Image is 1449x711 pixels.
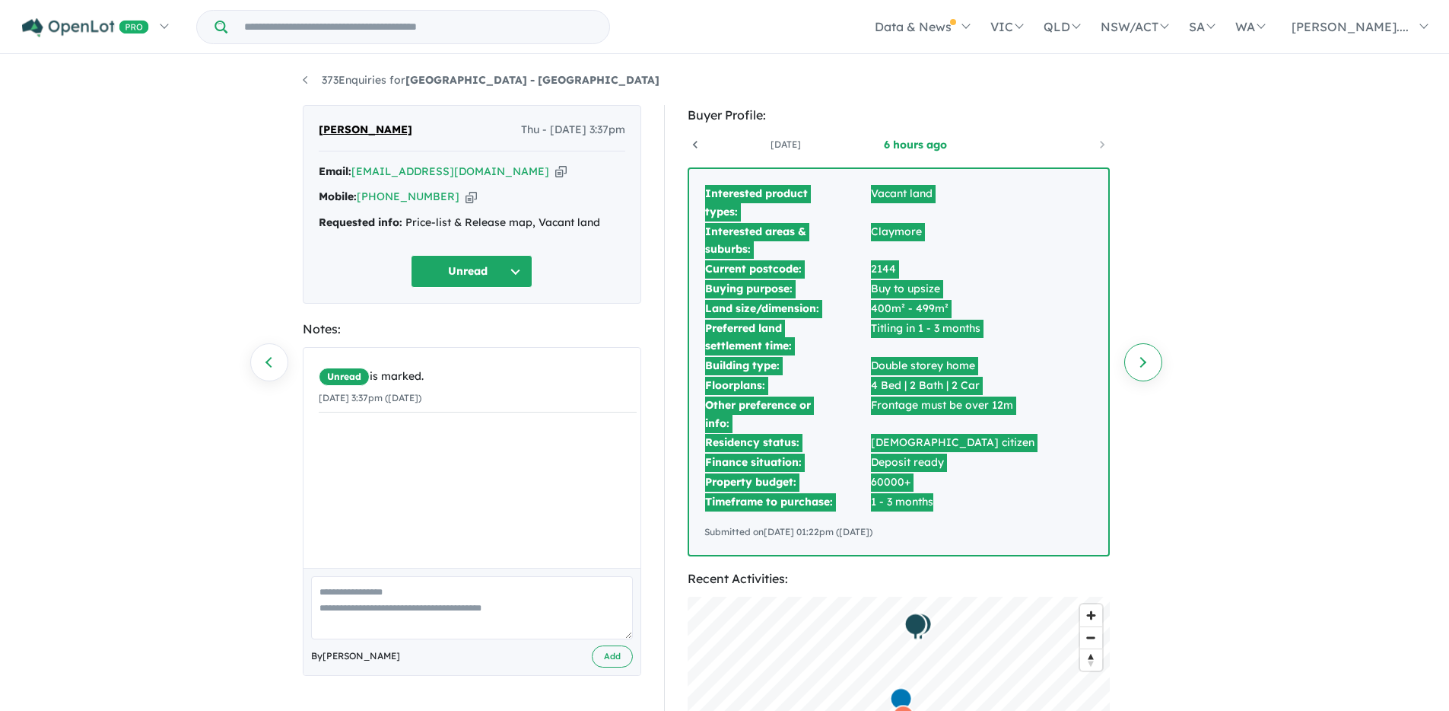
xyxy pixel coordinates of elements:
td: Timeframe to purchase: [704,493,870,512]
td: Double storey home [870,356,1035,376]
td: Finance situation: [704,453,870,473]
td: 4 Bed | 2 Bath | 2 Car [870,376,1035,396]
td: Building type: [704,356,870,376]
td: Residency status: [704,433,870,453]
div: Price-list & Release map, Vacant land [319,214,625,232]
a: [PHONE_NUMBER] [357,190,459,203]
strong: Mobile: [319,190,357,203]
span: [PERSON_NAME].... [1292,19,1409,34]
a: 6 hours ago [850,137,980,152]
td: 400m² - 499m² [870,299,1035,319]
small: [DATE] 3:37pm ([DATE]) [319,392,421,403]
div: Map marker [904,613,927,641]
div: is marked. [319,368,637,386]
td: [DEMOGRAPHIC_DATA] citizen [870,433,1035,453]
td: Property budget: [704,473,870,493]
span: Thu - [DATE] 3:37pm [521,121,625,139]
span: By [PERSON_NAME] [311,649,400,664]
strong: [GEOGRAPHIC_DATA] - [GEOGRAPHIC_DATA] [405,73,659,87]
td: Land size/dimension: [704,299,870,319]
strong: Email: [319,164,351,178]
a: 373Enquiries for[GEOGRAPHIC_DATA] - [GEOGRAPHIC_DATA] [303,73,659,87]
a: [EMAIL_ADDRESS][DOMAIN_NAME] [351,164,549,178]
div: Notes: [303,319,641,340]
div: Submitted on [DATE] 01:22pm ([DATE]) [704,524,1093,540]
strong: Requested info: [319,215,402,229]
button: Unread [411,255,532,288]
div: Buyer Profile: [688,105,1110,126]
span: Unread [319,368,370,386]
nav: breadcrumb [303,72,1147,90]
td: Floorplans: [704,376,870,396]
td: Frontage must be over 12m [870,396,1035,434]
span: Reset bearing to north [1080,649,1102,671]
button: Zoom in [1080,604,1102,627]
td: Vacant land [870,184,1035,222]
button: Zoom out [1080,627,1102,649]
td: 1 - 3 months [870,493,1035,512]
td: Claymore [870,222,1035,260]
div: Recent Activities: [688,569,1110,589]
input: Try estate name, suburb, builder or developer [230,11,606,43]
button: Add [592,646,633,668]
td: Buy to upsize [870,279,1035,299]
div: Map marker [909,612,932,640]
td: 2144 [870,260,1035,279]
td: 60000+ [870,473,1035,493]
button: Copy [466,189,477,205]
td: Interested product types: [704,184,870,222]
button: Copy [555,164,567,180]
div: Map marker [904,612,926,640]
td: Current postcode: [704,260,870,279]
span: Zoom out [1080,627,1102,649]
td: Buying purpose: [704,279,870,299]
td: Interested areas & suburbs: [704,222,870,260]
td: Deposit ready [870,453,1035,473]
td: Other preference or info: [704,396,870,434]
span: [PERSON_NAME] [319,121,412,139]
td: Preferred land settlement time: [704,319,870,357]
a: [DATE] [721,137,850,152]
td: Titling in 1 - 3 months [870,319,1035,357]
button: Reset bearing to north [1080,649,1102,671]
img: Openlot PRO Logo White [22,18,149,37]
